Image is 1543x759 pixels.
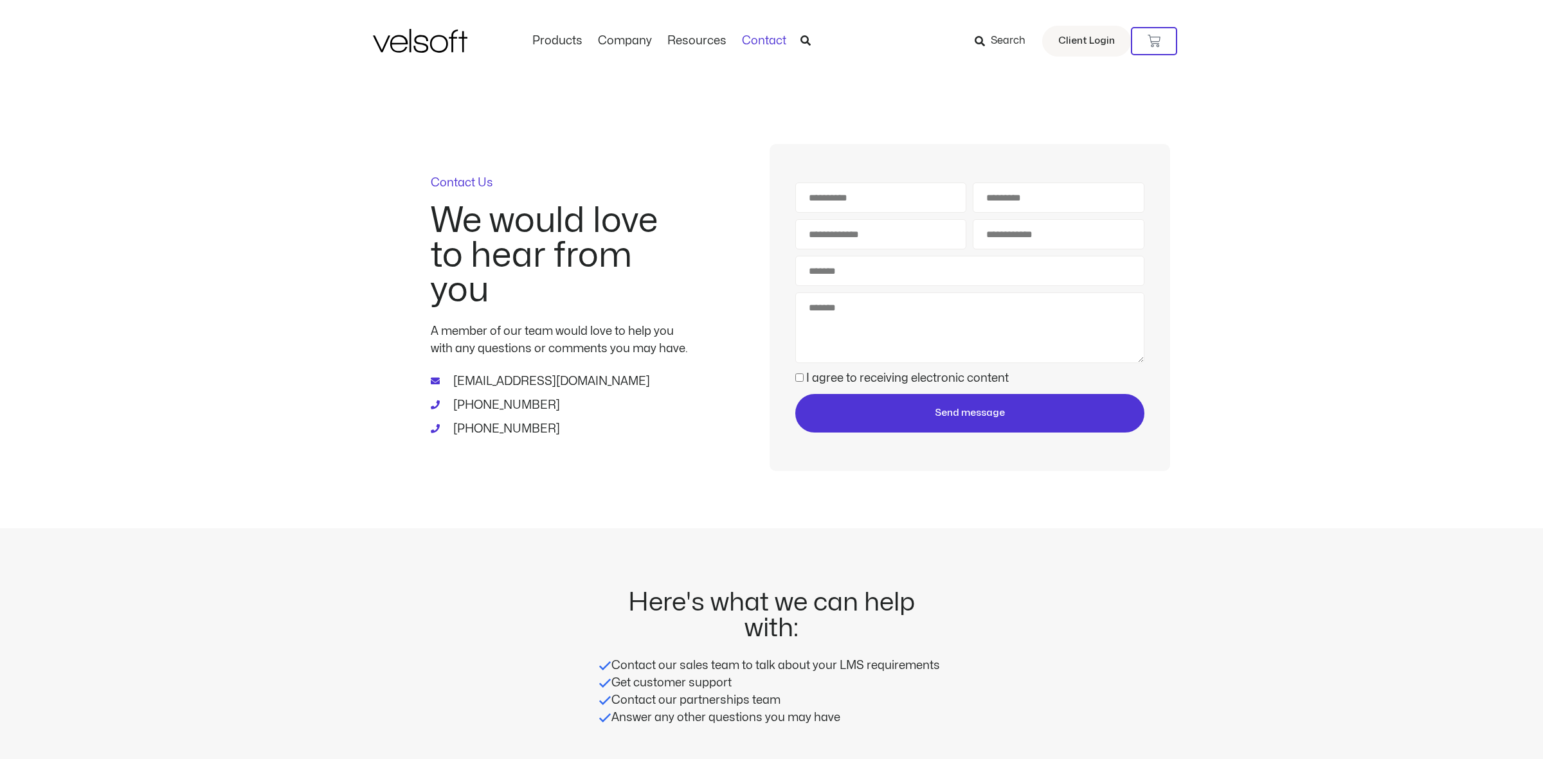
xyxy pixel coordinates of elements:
img: blue-check-01.svg [599,677,611,690]
img: Velsoft Training Materials [373,29,467,53]
span: [PHONE_NUMBER] [450,397,560,414]
button: Send message [795,394,1144,433]
h2: We would love to hear from you [431,204,688,308]
img: blue-check-01.svg [599,694,611,707]
a: CompanyMenu Toggle [590,34,660,48]
img: blue-check-01.svg [599,659,611,672]
span: Send message [935,406,1005,421]
span: Client Login [1058,33,1115,49]
a: ProductsMenu Toggle [525,34,590,48]
span: [EMAIL_ADDRESS][DOMAIN_NAME] [450,373,650,390]
a: Search [975,30,1034,52]
img: blue-check-01.svg [599,711,611,724]
nav: Menu [525,34,794,48]
p: A member of our team would love to help you with any questions or comments you may have. [431,323,688,357]
span: [PHONE_NUMBER] [450,420,560,438]
a: ResourcesMenu Toggle [660,34,734,48]
h2: Here's what we can help with: [599,590,944,641]
p: Contact our sales team to talk about your LMS requirements Get customer support Contact our partn... [599,657,944,726]
a: [EMAIL_ADDRESS][DOMAIN_NAME] [431,373,688,390]
span: Search [991,33,1025,49]
a: ContactMenu Toggle [734,34,794,48]
p: Contact Us [431,177,688,189]
a: Client Login [1042,26,1131,57]
label: I agree to receiving electronic content [806,373,1009,384]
